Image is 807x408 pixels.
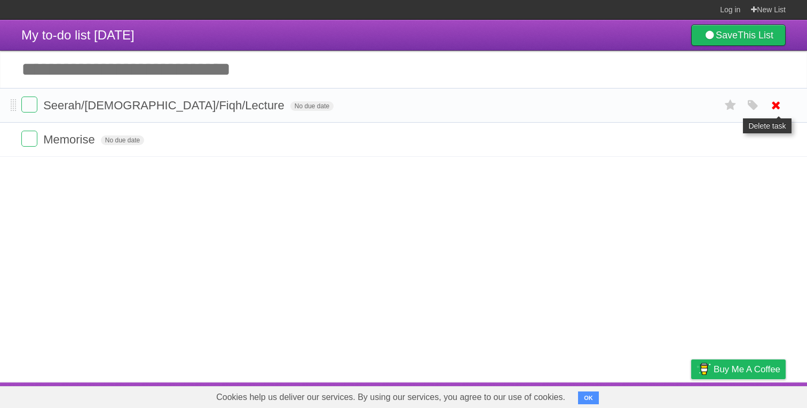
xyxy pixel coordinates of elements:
a: Terms [641,385,664,405]
button: OK [578,391,599,404]
b: This List [738,30,773,41]
a: About [549,385,572,405]
label: Star task [721,97,741,114]
a: Suggest a feature [718,385,786,405]
span: No due date [290,101,334,111]
a: Buy me a coffee [691,359,786,379]
img: Buy me a coffee [697,360,711,378]
span: Buy me a coffee [714,360,780,379]
span: Memorise [43,133,98,146]
label: Done [21,97,37,113]
label: Done [21,131,37,147]
span: No due date [101,135,144,145]
a: SaveThis List [691,25,786,46]
span: Cookies help us deliver our services. By using our services, you agree to our use of cookies. [205,387,576,408]
span: My to-do list [DATE] [21,28,134,42]
a: Privacy [677,385,705,405]
a: Developers [584,385,628,405]
span: Seerah/[DEMOGRAPHIC_DATA]/Fiqh/Lecture [43,99,287,112]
